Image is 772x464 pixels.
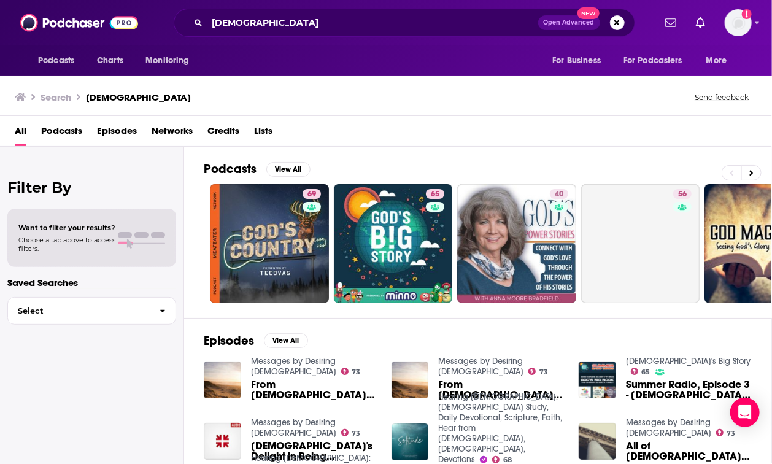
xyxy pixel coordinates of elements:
[457,184,576,303] a: 40
[492,456,512,463] a: 68
[691,92,752,102] button: Send feedback
[579,423,616,460] img: All of God’s Promises Rest on God
[97,52,123,69] span: Charts
[266,162,311,177] button: View All
[86,91,191,103] h3: [DEMOGRAPHIC_DATA]
[204,333,308,349] a: EpisodesView All
[579,362,616,399] img: Summer Radio, Episode 3 - God Made Everything, God's Big Book, and The Church is God's Family
[742,9,752,19] svg: Add a profile image
[41,121,82,146] a: Podcasts
[626,441,752,462] a: All of God’s Promises Rest on God
[725,9,752,36] img: User Profile
[716,429,736,436] a: 73
[392,362,429,399] img: From God, to God, Through God
[673,189,692,199] a: 56
[137,49,205,72] button: open menu
[251,379,377,400] span: From [DEMOGRAPHIC_DATA], to [DEMOGRAPHIC_DATA], Through [DEMOGRAPHIC_DATA]
[438,379,564,400] span: From [DEMOGRAPHIC_DATA], to [DEMOGRAPHIC_DATA], Through [DEMOGRAPHIC_DATA]
[616,49,700,72] button: open menu
[431,188,439,201] span: 65
[207,13,538,33] input: Search podcasts, credits, & more...
[581,184,700,303] a: 56
[626,441,752,462] span: All of [DEMOGRAPHIC_DATA]’s Promises Rest on [DEMOGRAPHIC_DATA]
[438,356,523,377] a: Messages by Desiring God
[7,179,176,196] h2: Filter By
[174,9,635,37] div: Search podcasts, credits, & more...
[89,49,131,72] a: Charts
[426,189,444,199] a: 65
[204,161,311,177] a: PodcastsView All
[725,9,752,36] button: Show profile menu
[264,333,308,348] button: View All
[528,368,548,375] a: 73
[626,356,751,366] a: God's Big Story
[38,52,74,69] span: Podcasts
[552,52,601,69] span: For Business
[251,441,377,462] a: God's Delight in Being God
[725,9,752,36] span: Logged in as JohnJMudgett
[29,49,90,72] button: open menu
[8,307,150,315] span: Select
[204,362,241,399] img: From God, to God, Through God
[660,12,681,33] a: Show notifications dropdown
[307,188,316,201] span: 69
[538,15,600,30] button: Open AdvancedNew
[41,91,71,103] h3: Search
[438,379,564,400] a: From God, to God, Through God
[577,7,600,19] span: New
[334,184,453,303] a: 65
[251,356,336,377] a: Messages by Desiring God
[15,121,26,146] a: All
[18,236,115,253] span: Choose a tab above to access filters.
[544,49,616,72] button: open menu
[678,188,687,201] span: 56
[251,379,377,400] a: From God, to God, Through God
[544,20,595,26] span: Open Advanced
[7,297,176,325] button: Select
[626,417,711,438] a: Messages by Desiring God
[303,189,321,199] a: 69
[254,121,272,146] a: Lists
[7,277,176,288] p: Saved Searches
[698,49,743,72] button: open menu
[341,368,361,375] a: 73
[97,121,137,146] a: Episodes
[251,441,377,462] span: [DEMOGRAPHIC_DATA]'s Delight in Being [DEMOGRAPHIC_DATA]
[204,423,241,460] img: God's Delight in Being God
[555,188,563,201] span: 40
[20,11,138,34] img: Podchaser - Follow, Share and Rate Podcasts
[730,398,760,427] div: Open Intercom Messenger
[392,423,429,461] img: Barriers to Hearing God’s Voice: Devotional, Hearing God
[503,457,512,463] span: 68
[352,431,360,436] span: 73
[691,12,710,33] a: Show notifications dropdown
[145,52,189,69] span: Monitoring
[207,121,239,146] a: Credits
[204,161,257,177] h2: Podcasts
[631,368,650,375] a: 65
[626,379,752,400] span: Summer Radio, Episode 3 - [DEMOGRAPHIC_DATA] Made Everything, [DEMOGRAPHIC_DATA]'s Big Book, and ...
[341,429,361,436] a: 73
[706,52,727,69] span: More
[352,369,360,375] span: 73
[204,333,254,349] h2: Episodes
[539,369,548,375] span: 73
[626,379,752,400] a: Summer Radio, Episode 3 - God Made Everything, God's Big Book, and The Church is God's Family
[152,121,193,146] a: Networks
[623,52,682,69] span: For Podcasters
[210,184,329,303] a: 69
[727,431,736,436] span: 73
